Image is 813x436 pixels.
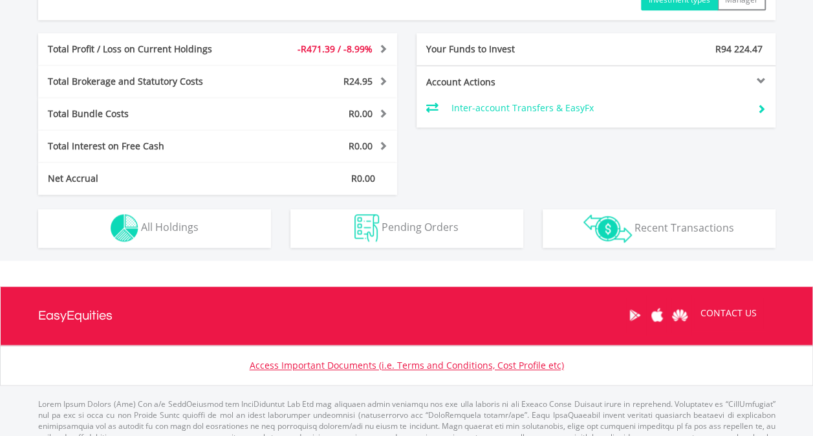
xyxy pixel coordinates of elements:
img: pending_instructions-wht.png [354,214,379,242]
span: R24.95 [343,75,373,87]
span: Recent Transactions [634,220,734,234]
button: Recent Transactions [543,209,775,248]
img: transactions-zar-wht.png [583,214,632,243]
span: R94 224.47 [715,43,763,55]
span: R0.00 [349,140,373,152]
span: R0.00 [351,172,375,184]
span: -R471.39 / -8.99% [298,43,373,55]
button: All Holdings [38,209,271,248]
div: Total Interest on Free Cash [38,140,248,153]
span: R0.00 [349,107,373,120]
div: Total Brokerage and Statutory Costs [38,75,248,88]
a: Huawei [669,295,691,335]
a: CONTACT US [691,295,766,331]
div: Total Bundle Costs [38,107,248,120]
div: Your Funds to Invest [417,43,596,56]
a: Google Play [623,295,646,335]
a: EasyEquities [38,287,113,345]
a: Access Important Documents (i.e. Terms and Conditions, Cost Profile etc) [250,359,564,371]
button: Pending Orders [290,209,523,248]
span: Pending Orders [382,220,459,234]
span: All Holdings [141,220,199,234]
td: Inter-account Transfers & EasyFx [451,98,747,118]
a: Apple [646,295,669,335]
div: Net Accrual [38,172,248,185]
div: Total Profit / Loss on Current Holdings [38,43,248,56]
img: holdings-wht.png [111,214,138,242]
div: Account Actions [417,76,596,89]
